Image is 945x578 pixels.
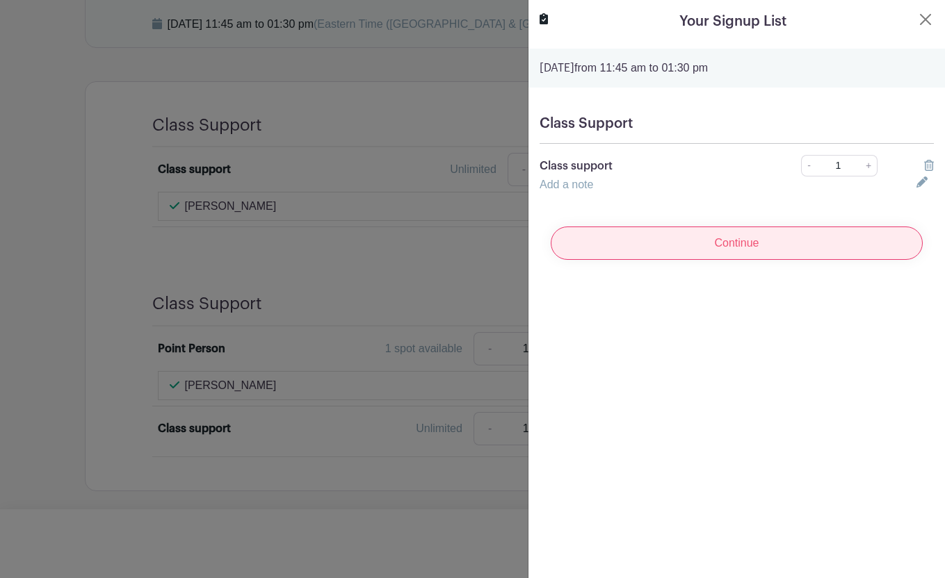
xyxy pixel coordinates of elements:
[551,226,923,260] input: Continue
[540,179,593,190] a: Add a note
[917,11,934,28] button: Close
[801,155,816,176] a: -
[540,158,763,174] p: Class support
[540,60,934,76] p: from 11:45 am to 01:30 pm
[679,11,786,32] h5: Your Signup List
[540,115,934,132] h5: Class Support
[860,155,878,176] a: +
[540,63,574,74] strong: [DATE]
